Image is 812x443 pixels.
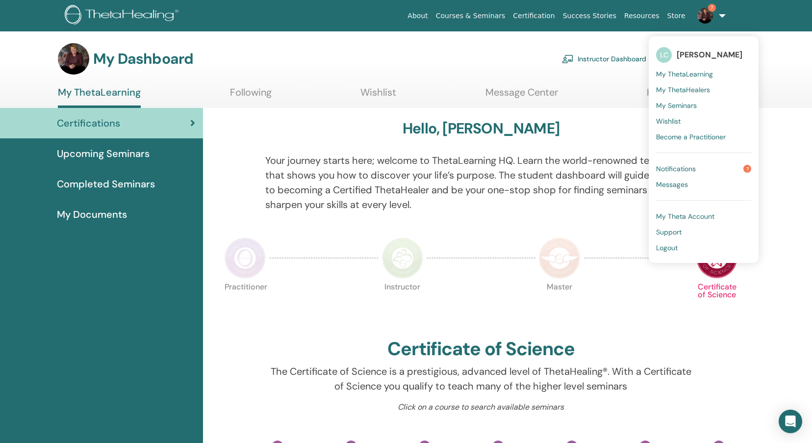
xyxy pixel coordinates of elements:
p: Certificate of Science [696,283,737,324]
a: Resources [620,7,663,25]
a: Message Center [485,86,558,105]
a: Notifications7 [656,161,751,177]
span: Completed Seminars [57,177,155,191]
span: Become a Practitioner [656,132,726,141]
a: Following [230,86,272,105]
span: [PERSON_NAME] [677,50,742,60]
h3: My Dashboard [93,50,193,68]
a: My ThetaLearning [656,66,751,82]
a: My ThetaLearning [58,86,141,108]
a: Certification [509,7,558,25]
span: Upcoming Seminars [57,146,150,161]
span: 7 [708,4,716,12]
img: Practitioner [225,237,266,279]
img: default.jpg [697,8,713,24]
a: Success Stories [559,7,620,25]
a: Support [656,224,751,240]
a: Logout [656,240,751,256]
a: Messages [656,177,751,192]
span: My Seminars [656,101,697,110]
p: The Certificate of Science is a prestigious, advanced level of ThetaHealing®. With a Certificate ... [265,364,697,393]
a: Courses & Seminars [432,7,509,25]
a: Wishlist [360,86,396,105]
span: Support [656,228,682,236]
ul: 7 [649,36,759,263]
p: Click on a course to search available seminars [265,401,697,413]
span: 7 [743,165,751,173]
h3: Hello, [PERSON_NAME] [403,120,559,137]
img: Instructor [382,237,423,279]
a: My Seminars [656,98,751,113]
span: Messages [656,180,688,189]
a: Instructor Dashboard [562,48,646,70]
img: default.jpg [58,43,89,75]
img: chalkboard-teacher.svg [562,54,574,63]
a: My ThetaHealers [656,82,751,98]
span: Wishlist [656,117,681,126]
span: My Theta Account [656,212,714,221]
a: About [404,7,431,25]
p: Practitioner [225,283,266,324]
span: Logout [656,243,678,252]
a: Help & Resources [647,86,726,105]
p: Instructor [382,283,423,324]
span: LC [656,47,672,63]
span: My ThetaLearning [656,70,713,78]
span: Notifications [656,164,696,173]
a: Wishlist [656,113,751,129]
p: Master [539,283,580,324]
img: Master [539,237,580,279]
span: Certifications [57,116,120,130]
div: Open Intercom Messenger [779,410,802,433]
img: logo.png [65,5,182,27]
a: My Theta Account [656,208,751,224]
span: My Documents [57,207,127,222]
h2: Certificate of Science [387,338,575,361]
a: LC[PERSON_NAME] [656,44,751,66]
a: Become a Practitioner [656,129,751,145]
span: My ThetaHealers [656,85,710,94]
a: Store [663,7,689,25]
p: Your journey starts here; welcome to ThetaLearning HQ. Learn the world-renowned technique that sh... [265,153,697,212]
